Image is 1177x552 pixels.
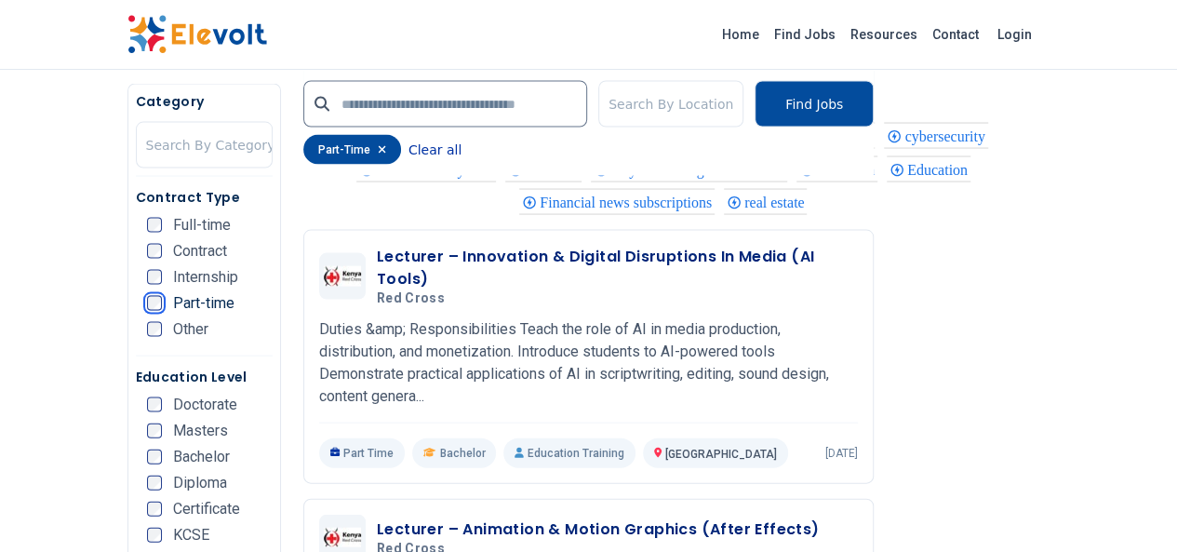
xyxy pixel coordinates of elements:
input: Other [147,322,162,337]
span: Bachelor [173,450,230,464]
div: real estate [724,189,807,215]
span: Part-time [173,296,234,311]
img: Red cross [324,528,361,548]
h3: Lecturer – Innovation & Digital Disruptions In Media (AI Tools) [377,246,858,290]
span: [GEOGRAPHIC_DATA] [665,448,777,461]
span: Red cross [377,290,445,307]
button: Find Jobs [755,81,874,128]
input: Internship [147,270,162,285]
a: Find Jobs [767,20,843,49]
input: Bachelor [147,450,162,464]
a: Home [715,20,767,49]
p: Part Time [319,438,406,468]
h5: Category [136,92,273,111]
div: education [796,156,877,182]
span: Financial news subscriptions [540,195,717,210]
span: Certificate [173,502,240,517]
input: Part-time [147,296,162,311]
input: Contract [147,244,162,259]
input: KCSE [147,528,162,543]
p: [DATE] [825,446,858,461]
span: KCSE [173,528,209,543]
input: Full-time [147,218,162,233]
span: Full-time [173,218,231,233]
div: part-time [303,135,401,165]
div: cybersecurity [884,123,987,149]
input: Masters [147,424,162,438]
a: Red crossLecturer – Innovation & Digital Disruptions In Media (AI Tools)Red crossDuties &amp; Res... [319,246,858,468]
input: Doctorate [147,397,162,412]
span: Other [173,322,208,337]
h3: Lecturer – Animation & Motion Graphics (After Effects) [377,518,820,541]
span: Doctorate [173,397,237,412]
a: Login [986,16,1043,53]
p: Duties &amp; Responsibilities Teach the role of AI in media production, distribution, and monetiz... [319,318,858,408]
span: real estate [744,195,809,210]
a: Resources [843,20,925,49]
img: Red cross [324,266,361,287]
p: Education Training [503,438,635,468]
span: Internship [173,270,238,285]
div: Financial news subscriptions [519,189,715,215]
span: education [817,162,880,178]
input: Certificate [147,502,162,517]
h5: Education Level [136,368,273,386]
span: Bachelor [439,446,485,461]
div: Education [887,156,970,182]
span: Contract [173,244,227,259]
span: Diploma [173,476,227,491]
div: Kabarak University [700,123,875,149]
h5: Contract Type [136,188,273,207]
a: Contact [925,20,986,49]
img: Elevolt [127,15,267,54]
iframe: Chat Widget [1084,463,1177,552]
button: Clear all [408,135,461,165]
input: Diploma [147,476,162,491]
span: Masters [173,424,228,438]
